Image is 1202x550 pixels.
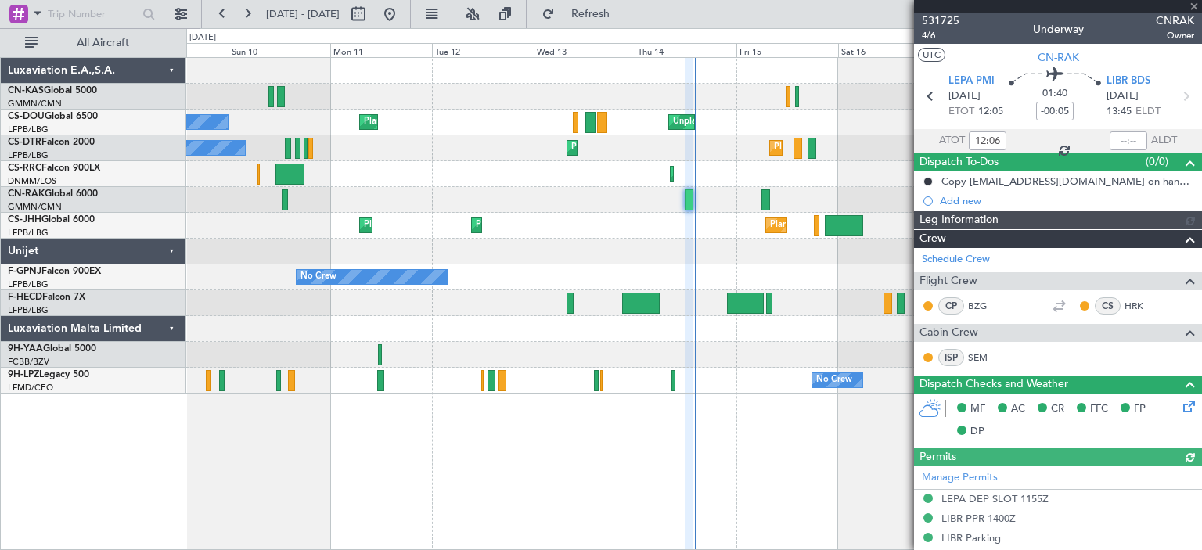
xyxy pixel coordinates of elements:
span: ALDT [1151,133,1177,149]
a: LFPB/LBG [8,279,49,290]
div: Planned Maint [GEOGRAPHIC_DATA] ([GEOGRAPHIC_DATA]) [770,214,1017,237]
span: 4/6 [922,29,959,42]
span: Flight Crew [919,272,977,290]
a: CS-DTRFalcon 2000 [8,138,95,147]
div: Mon 11 [330,43,432,57]
span: 12:05 [978,104,1003,120]
div: CP [938,297,964,315]
div: Underway [1033,21,1084,38]
span: CNRAK [1156,13,1194,29]
div: No Crew [816,368,852,392]
a: GMMN/CMN [8,98,62,110]
a: LFPB/LBG [8,304,49,316]
a: F-GPNJFalcon 900EX [8,267,101,276]
div: Sat 16 [838,43,940,57]
a: BZG [968,299,1003,313]
span: ATOT [939,133,965,149]
span: (0/0) [1146,153,1168,170]
div: Planned Maint [GEOGRAPHIC_DATA] ([GEOGRAPHIC_DATA]) [364,110,610,134]
div: Sun 10 [229,43,330,57]
span: CN-KAS [8,86,44,95]
button: UTC [918,48,945,62]
span: [DATE] [1107,88,1139,104]
span: LIBR BDS [1107,74,1150,89]
a: CN-RAKGlobal 6000 [8,189,98,199]
span: Dispatch Checks and Weather [919,376,1068,394]
div: Planned Maint [GEOGRAPHIC_DATA] ([GEOGRAPHIC_DATA]) [476,214,722,237]
span: CS-RRC [8,164,41,173]
div: Add new [940,194,1194,207]
span: LEPA PMI [948,74,995,89]
a: 9H-YAAGlobal 5000 [8,344,96,354]
span: FP [1134,401,1146,417]
a: CS-JHHGlobal 6000 [8,215,95,225]
div: CS [1095,297,1121,315]
div: Wed 13 [534,43,635,57]
span: CN-RAK [1038,49,1079,66]
a: LFPB/LBG [8,124,49,135]
div: Copy [EMAIL_ADDRESS][DOMAIN_NAME] on handling requests [941,174,1194,188]
span: Refresh [558,9,624,20]
span: Cabin Crew [919,324,978,342]
div: Planned Maint [GEOGRAPHIC_DATA] ([GEOGRAPHIC_DATA]) [364,214,610,237]
a: 9H-LPZLegacy 500 [8,370,89,379]
input: Trip Number [48,2,138,26]
span: AC [1011,401,1025,417]
span: F-GPNJ [8,267,41,276]
a: LFPB/LBG [8,149,49,161]
span: CS-DTR [8,138,41,147]
div: No Crew [300,265,336,289]
div: Fri 15 [736,43,838,57]
span: [DATE] [948,88,981,104]
span: CR [1051,401,1064,417]
span: CN-RAK [8,189,45,199]
button: Refresh [534,2,628,27]
span: F-HECD [8,293,42,302]
a: FCBB/BZV [8,356,49,368]
a: LFPB/LBG [8,227,49,239]
span: 13:45 [1107,104,1132,120]
span: CS-DOU [8,112,45,121]
a: F-HECDFalcon 7X [8,293,85,302]
span: FFC [1090,401,1108,417]
a: GMMN/CMN [8,201,62,213]
a: CN-KASGlobal 5000 [8,86,97,95]
div: Thu 14 [635,43,736,57]
span: DP [970,424,984,440]
a: LFMD/CEQ [8,382,53,394]
div: ISP [938,349,964,366]
div: Unplanned Maint [GEOGRAPHIC_DATA] ([GEOGRAPHIC_DATA]) [673,110,930,134]
span: Owner [1156,29,1194,42]
span: Dispatch To-Dos [919,153,999,171]
a: CS-RRCFalcon 900LX [8,164,100,173]
span: 9H-LPZ [8,370,39,379]
a: CS-DOUGlobal 6500 [8,112,98,121]
span: 01:40 [1042,86,1067,102]
span: [DATE] - [DATE] [266,7,340,21]
button: All Aircraft [17,31,170,56]
a: SEM [968,350,1003,365]
span: Crew [919,230,946,248]
a: DNMM/LOS [8,175,56,187]
div: [DATE] [189,31,216,45]
span: 531725 [922,13,959,29]
span: CS-JHH [8,215,41,225]
div: Planned Maint [GEOGRAPHIC_DATA] ([GEOGRAPHIC_DATA]) [774,136,1020,160]
div: Tue 12 [432,43,534,57]
span: MF [970,401,985,417]
span: 9H-YAA [8,344,43,354]
a: HRK [1125,299,1160,313]
span: All Aircraft [41,38,165,49]
div: Planned Maint Sofia [571,136,651,160]
span: ETOT [948,104,974,120]
a: Schedule Crew [922,252,990,268]
span: ELDT [1135,104,1161,120]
